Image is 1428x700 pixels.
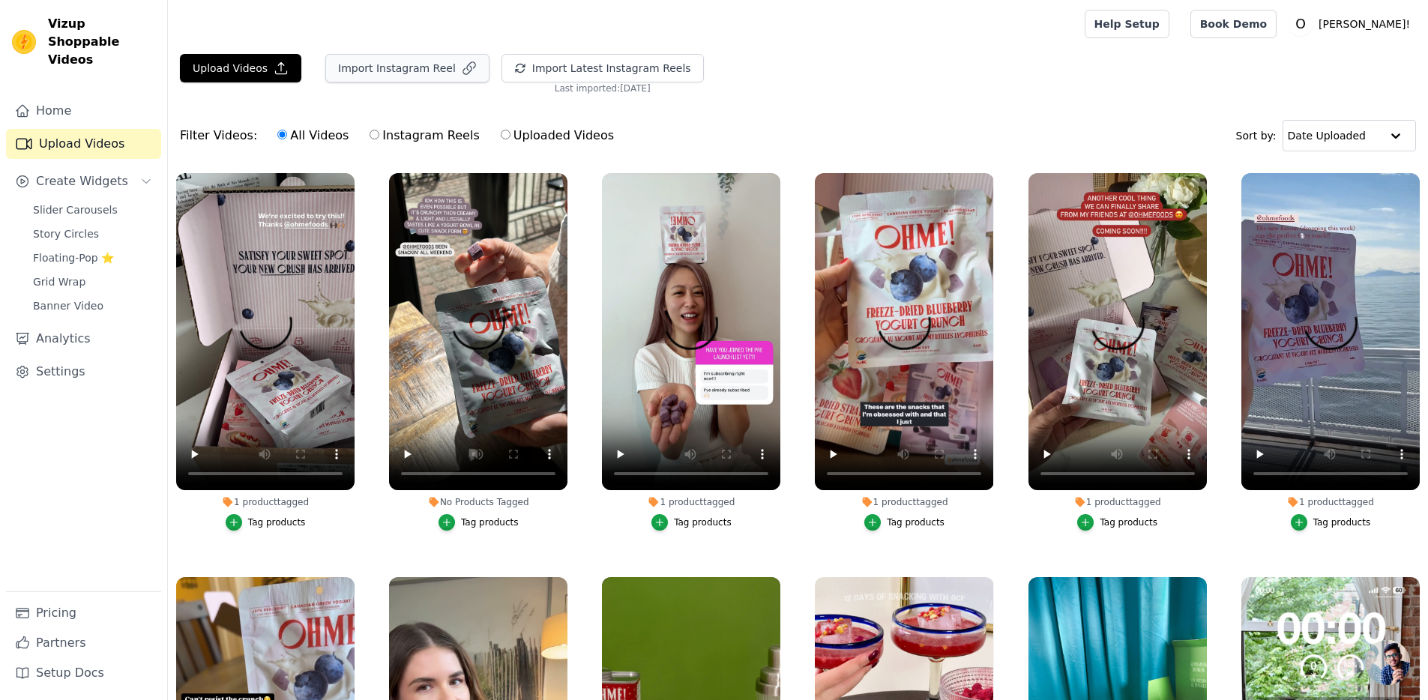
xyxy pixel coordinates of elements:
[6,96,161,126] a: Home
[1289,10,1416,37] button: O [PERSON_NAME]!
[501,54,704,82] button: Import Latest Instagram Reels
[1085,10,1169,38] a: Help Setup
[6,658,161,688] a: Setup Docs
[6,598,161,628] a: Pricing
[6,357,161,387] a: Settings
[6,324,161,354] a: Analytics
[1241,496,1420,508] div: 1 product tagged
[48,15,155,69] span: Vizup Shoppable Videos
[500,126,615,145] label: Uploaded Videos
[461,516,519,528] div: Tag products
[277,130,287,139] input: All Videos
[1190,10,1277,38] a: Book Demo
[180,54,301,82] button: Upload Videos
[1313,10,1416,37] p: [PERSON_NAME]!
[602,496,780,508] div: 1 product tagged
[226,514,306,531] button: Tag products
[24,271,161,292] a: Grid Wrap
[6,129,161,159] a: Upload Videos
[36,172,128,190] span: Create Widgets
[864,514,945,531] button: Tag products
[370,130,379,139] input: Instagram Reels
[24,223,161,244] a: Story Circles
[369,126,480,145] label: Instagram Reels
[325,54,489,82] button: Import Instagram Reel
[439,514,519,531] button: Tag products
[1295,16,1306,31] text: O
[277,126,349,145] label: All Videos
[6,628,161,658] a: Partners
[555,82,651,94] span: Last imported: [DATE]
[1365,640,1410,685] a: Open chat
[651,514,732,531] button: Tag products
[389,496,567,508] div: No Products Tagged
[1291,514,1371,531] button: Tag products
[501,130,510,139] input: Uploaded Videos
[24,247,161,268] a: Floating-Pop ⭐
[24,199,161,220] a: Slider Carousels
[33,202,118,217] span: Slider Carousels
[176,496,355,508] div: 1 product tagged
[248,516,306,528] div: Tag products
[674,516,732,528] div: Tag products
[1028,496,1207,508] div: 1 product tagged
[33,298,103,313] span: Banner Video
[33,250,114,265] span: Floating-Pop ⭐
[33,226,99,241] span: Story Circles
[12,30,36,54] img: Vizup
[180,118,622,153] div: Filter Videos:
[815,496,993,508] div: 1 product tagged
[1100,516,1157,528] div: Tag products
[33,274,85,289] span: Grid Wrap
[1077,514,1157,531] button: Tag products
[1313,516,1371,528] div: Tag products
[1236,120,1417,151] div: Sort by:
[24,295,161,316] a: Banner Video
[887,516,945,528] div: Tag products
[6,166,161,196] button: Create Widgets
